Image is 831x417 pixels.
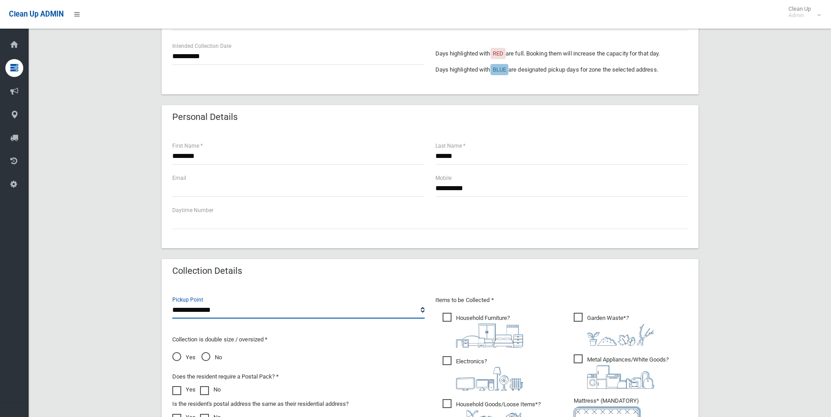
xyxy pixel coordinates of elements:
[162,262,253,280] header: Collection Details
[443,313,523,348] span: Household Furniture
[456,323,523,348] img: aa9efdbe659d29b613fca23ba79d85cb.png
[435,295,688,306] p: Items to be Collected *
[587,323,654,346] img: 4fd8a5c772b2c999c83690221e5242e0.png
[456,358,523,391] i: ?
[200,384,221,395] label: No
[9,10,64,18] span: Clean Up ADMIN
[574,354,669,389] span: Metal Appliances/White Goods
[788,12,811,19] small: Admin
[493,50,503,57] span: RED
[435,64,688,75] p: Days highlighted with are designated pickup days for zone the selected address.
[172,384,196,395] label: Yes
[172,352,196,363] span: Yes
[587,356,669,389] i: ?
[201,352,222,363] span: No
[587,365,654,389] img: 36c1b0289cb1767239cdd3de9e694f19.png
[456,367,523,391] img: 394712a680b73dbc3d2a6a3a7ffe5a07.png
[435,48,688,59] p: Days highlighted with are full. Booking them will increase the capacity for that day.
[587,315,654,346] i: ?
[172,399,349,409] label: Is the resident's postal address the same as their residential address?
[162,108,248,126] header: Personal Details
[172,371,279,382] label: Does the resident require a Postal Pack? *
[784,5,820,19] span: Clean Up
[493,66,506,73] span: BLUE
[456,315,523,348] i: ?
[172,334,425,345] p: Collection is double size / oversized *
[443,356,523,391] span: Electronics
[574,313,654,346] span: Garden Waste*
